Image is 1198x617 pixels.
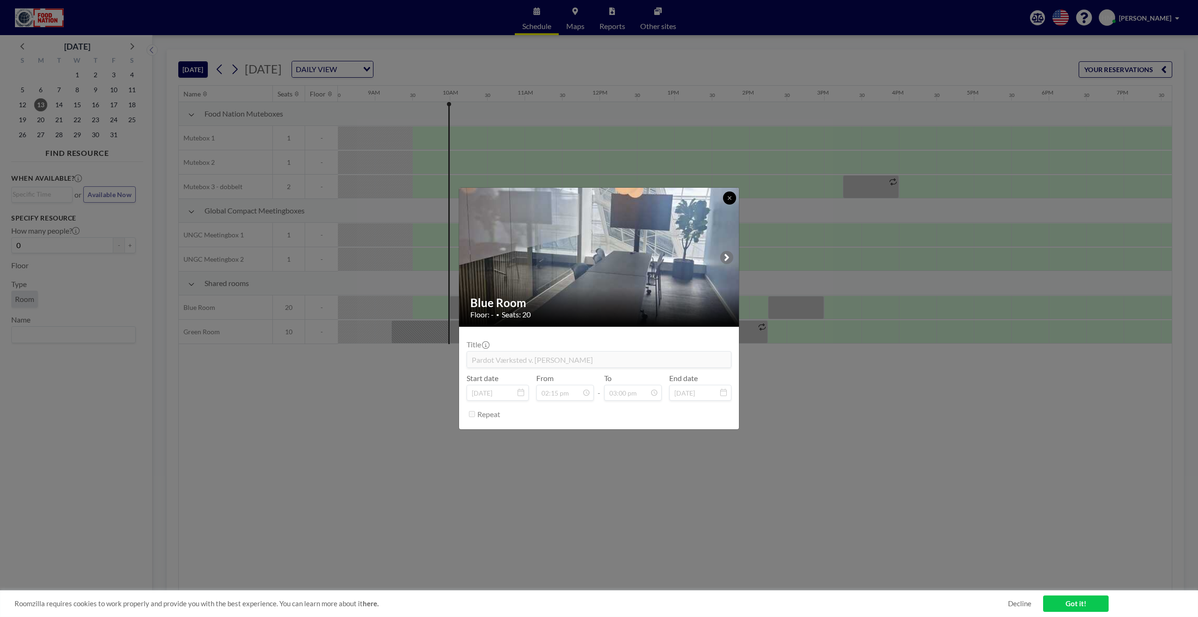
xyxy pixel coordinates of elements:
[363,599,379,608] a: here.
[467,352,731,367] input: (No title)
[15,599,1008,608] span: Roomzilla requires cookies to work properly and provide you with the best experience. You can lea...
[470,310,494,319] span: Floor: -
[502,310,531,319] span: Seats: 20
[470,296,729,310] h2: Blue Room
[467,340,489,349] label: Title
[467,374,498,383] label: Start date
[604,374,612,383] label: To
[598,377,600,397] span: -
[669,374,698,383] label: End date
[1008,599,1031,608] a: Decline
[536,374,554,383] label: From
[496,311,499,318] span: •
[459,70,740,445] img: 537.jpeg
[1043,595,1109,612] a: Got it!
[477,410,500,419] label: Repeat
